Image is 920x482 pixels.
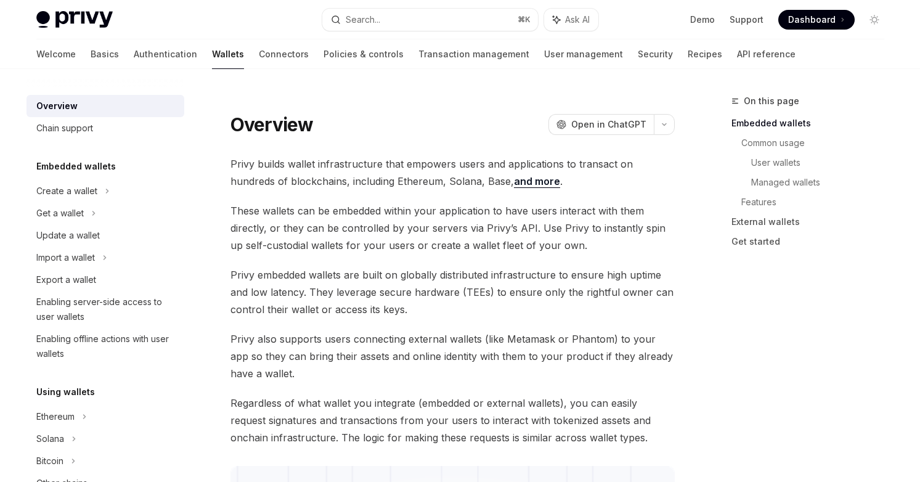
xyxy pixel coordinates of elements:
[36,409,75,424] div: Ethereum
[324,39,404,69] a: Policies & controls
[230,202,675,254] span: These wallets can be embedded within your application to have users interact with them directly, ...
[36,39,76,69] a: Welcome
[744,94,799,108] span: On this page
[751,153,894,173] a: User wallets
[36,332,177,361] div: Enabling offline actions with user wallets
[518,15,531,25] span: ⌘ K
[741,192,894,212] a: Features
[690,14,715,26] a: Demo
[36,121,93,136] div: Chain support
[26,117,184,139] a: Chain support
[544,9,598,31] button: Ask AI
[731,232,894,251] a: Get started
[688,39,722,69] a: Recipes
[322,9,538,31] button: Search...⌘K
[36,385,95,399] h5: Using wallets
[36,295,177,324] div: Enabling server-side access to user wallets
[865,10,884,30] button: Toggle dark mode
[212,39,244,69] a: Wallets
[788,14,836,26] span: Dashboard
[36,272,96,287] div: Export a wallet
[751,173,894,192] a: Managed wallets
[26,224,184,247] a: Update a wallet
[36,431,64,446] div: Solana
[548,114,654,135] button: Open in ChatGPT
[565,14,590,26] span: Ask AI
[36,99,78,113] div: Overview
[346,12,380,27] div: Search...
[741,133,894,153] a: Common usage
[230,394,675,446] span: Regardless of what wallet you integrate (embedded or external wallets), you can easily request si...
[36,11,113,28] img: light logo
[134,39,197,69] a: Authentication
[259,39,309,69] a: Connectors
[514,175,560,188] a: and more
[737,39,796,69] a: API reference
[91,39,119,69] a: Basics
[571,118,646,131] span: Open in ChatGPT
[26,95,184,117] a: Overview
[544,39,623,69] a: User management
[26,328,184,365] a: Enabling offline actions with user wallets
[730,14,763,26] a: Support
[778,10,855,30] a: Dashboard
[26,269,184,291] a: Export a wallet
[36,454,63,468] div: Bitcoin
[731,212,894,232] a: External wallets
[36,228,100,243] div: Update a wallet
[638,39,673,69] a: Security
[36,250,95,265] div: Import a wallet
[230,330,675,382] span: Privy also supports users connecting external wallets (like Metamask or Phantom) to your app so t...
[418,39,529,69] a: Transaction management
[36,184,97,198] div: Create a wallet
[36,159,116,174] h5: Embedded wallets
[731,113,894,133] a: Embedded wallets
[36,206,84,221] div: Get a wallet
[230,266,675,318] span: Privy embedded wallets are built on globally distributed infrastructure to ensure high uptime and...
[230,155,675,190] span: Privy builds wallet infrastructure that empowers users and applications to transact on hundreds o...
[230,113,314,136] h1: Overview
[26,291,184,328] a: Enabling server-side access to user wallets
